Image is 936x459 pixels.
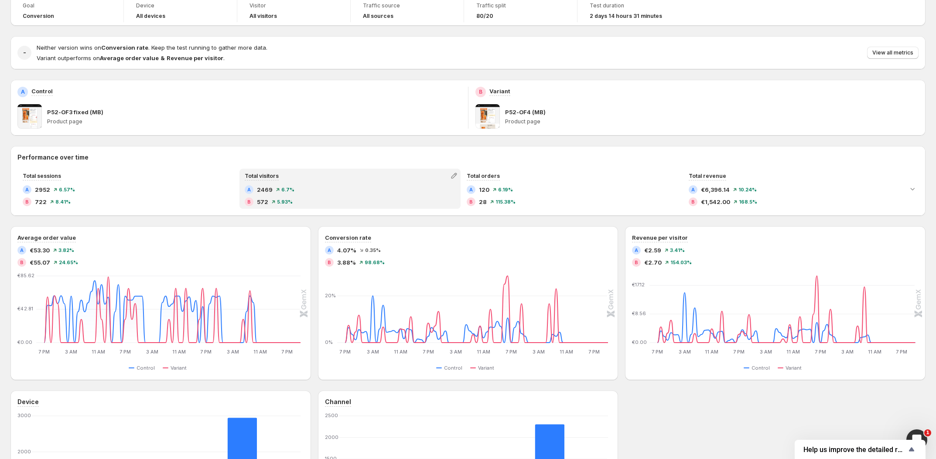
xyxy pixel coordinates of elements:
[752,364,770,371] span: Control
[253,349,267,355] text: 11 AM
[896,349,908,355] text: 7 PM
[470,363,498,373] button: Variant
[489,87,510,95] p: Variant
[560,349,573,355] text: 11 AM
[136,1,225,20] a: DeviceAll devices
[803,445,906,454] span: Help us improve the detailed report for A/B campaigns
[325,292,336,299] text: 20%
[632,233,688,242] h3: Revenue per visitor
[778,363,805,373] button: Variant
[339,349,351,355] text: 7 PM
[20,260,24,265] h2: B
[146,349,158,355] text: 3 AM
[249,13,277,20] h4: All visitors
[257,185,273,194] span: 2469
[161,54,165,61] strong: &
[25,187,29,192] h2: A
[136,2,225,9] span: Device
[444,364,462,371] span: Control
[868,349,881,355] text: 11 AM
[17,272,34,279] text: €85.62
[738,187,757,192] span: 10.24 %
[38,349,50,355] text: 7 PM
[701,185,730,194] span: €6,396.14
[632,310,646,316] text: €8.56
[35,197,47,206] span: 722
[325,398,351,406] h3: Channel
[872,49,913,56] span: View all metrics
[325,434,338,440] text: 2000
[47,118,461,125] p: Product page
[505,118,919,125] p: Product page
[701,197,730,206] span: €1,542.00
[632,339,647,345] text: €0.00
[635,248,638,253] h2: A
[17,306,33,312] text: €42.81
[733,349,745,355] text: 7 PM
[475,104,500,129] img: P52-OF4 (MB)
[65,349,77,355] text: 3 AM
[670,260,692,265] span: 154.03 %
[476,13,493,20] span: 80/20
[393,349,407,355] text: 11 AM
[21,88,25,95] h2: A
[363,2,451,9] span: Traffic source
[476,1,565,20] a: Traffic split80/20
[422,349,434,355] text: 7 PM
[120,349,131,355] text: 7 PM
[436,363,466,373] button: Control
[363,13,393,20] h4: All sources
[30,258,50,267] span: €55.07
[498,187,513,192] span: 6.19 %
[469,199,473,204] h2: B
[644,258,662,267] span: €2.70
[227,349,239,355] text: 3 AM
[590,1,679,20] a: Test duration2 days 14 hours 31 minutes
[506,349,517,355] text: 7 PM
[328,248,331,253] h2: A
[588,349,600,355] text: 7 PM
[281,187,294,192] span: 6.7 %
[337,246,356,255] span: 4.07%
[739,199,757,204] span: 168.5 %
[476,2,565,9] span: Traffic split
[363,1,451,20] a: Traffic sourceAll sources
[249,1,338,20] a: VisitorAll visitors
[366,349,379,355] text: 3 AM
[450,349,462,355] text: 3 AM
[245,173,279,179] span: Total visitors
[365,248,381,253] span: 0.35 %
[590,2,679,9] span: Test duration
[744,363,773,373] button: Control
[705,349,719,355] text: 11 AM
[247,187,251,192] h2: A
[906,183,919,195] button: Expand chart
[533,349,545,355] text: 3 AM
[129,363,158,373] button: Control
[365,260,385,265] span: 98.68 %
[867,47,919,59] button: View all metrics
[100,54,159,61] strong: Average order value
[163,363,190,373] button: Variant
[17,233,76,242] h3: Average order value
[249,2,338,9] span: Visitor
[691,187,695,192] h2: A
[495,199,516,204] span: 115.38 %
[17,449,31,455] text: 2000
[201,349,212,355] text: 7 PM
[23,13,54,20] span: Conversion
[590,13,662,20] span: 2 days 14 hours 31 minutes
[23,48,26,57] h2: -
[17,104,42,129] img: P52-OF3 fixed (MB)
[17,339,32,345] text: €0.00
[257,197,268,206] span: 572
[644,246,661,255] span: €2.59
[167,54,223,61] strong: Revenue per visitor
[23,173,61,179] span: Total sessions
[25,199,29,204] h2: B
[277,199,293,204] span: 5.93 %
[47,108,103,116] p: P52-OF3 fixed (MB)
[477,349,490,355] text: 11 AM
[691,199,695,204] h2: B
[479,197,487,206] span: 28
